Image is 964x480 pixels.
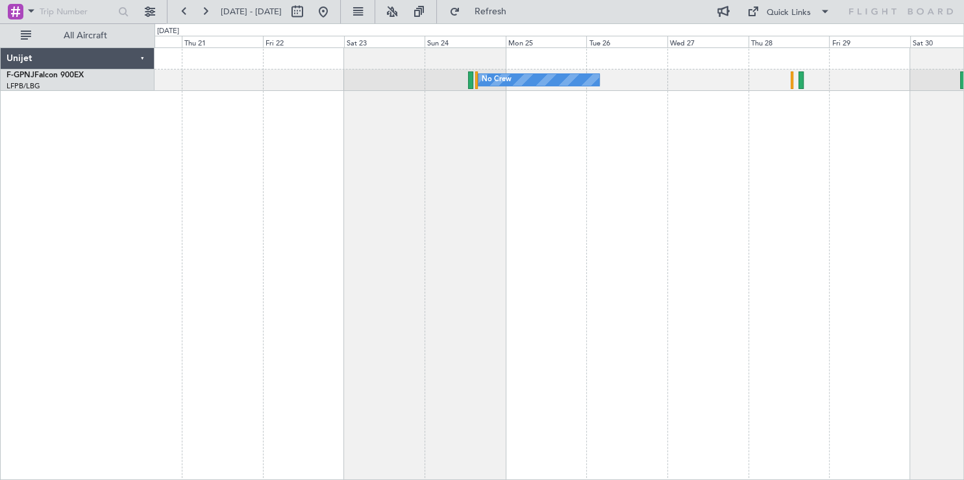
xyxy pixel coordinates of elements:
[34,31,137,40] span: All Aircraft
[829,36,910,47] div: Fri 29
[506,36,587,47] div: Mon 25
[425,36,506,47] div: Sun 24
[6,71,84,79] a: F-GPNJFalcon 900EX
[443,1,521,22] button: Refresh
[586,36,667,47] div: Tue 26
[767,6,811,19] div: Quick Links
[182,36,263,47] div: Thu 21
[748,36,830,47] div: Thu 28
[6,71,34,79] span: F-GPNJ
[667,36,748,47] div: Wed 27
[40,2,114,21] input: Trip Number
[463,7,517,16] span: Refresh
[6,81,40,91] a: LFPB/LBG
[482,70,512,90] div: No Crew
[157,26,179,37] div: [DATE]
[14,25,141,46] button: All Aircraft
[221,6,282,18] span: [DATE] - [DATE]
[741,1,837,22] button: Quick Links
[263,36,344,47] div: Fri 22
[344,36,425,47] div: Sat 23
